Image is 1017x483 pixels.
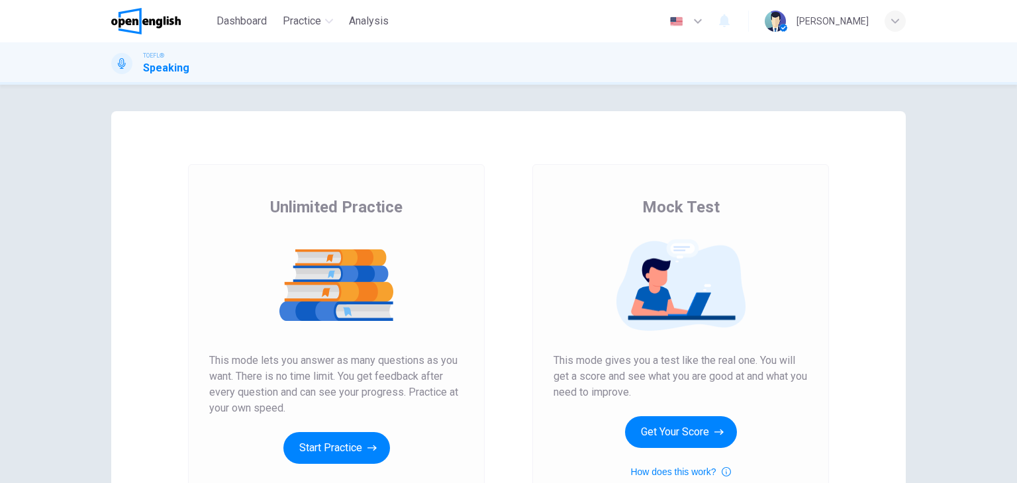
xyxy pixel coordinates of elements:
[283,13,321,29] span: Practice
[668,17,685,26] img: en
[344,9,394,33] button: Analysis
[211,9,272,33] button: Dashboard
[642,197,720,218] span: Mock Test
[143,60,189,76] h1: Speaking
[270,197,403,218] span: Unlimited Practice
[765,11,786,32] img: Profile picture
[554,353,808,400] span: This mode gives you a test like the real one. You will get a score and see what you are good at a...
[111,8,211,34] a: OpenEnglish logo
[111,8,181,34] img: OpenEnglish logo
[217,13,267,29] span: Dashboard
[797,13,869,29] div: [PERSON_NAME]
[143,51,164,60] span: TOEFL®
[209,353,463,416] span: This mode lets you answer as many questions as you want. There is no time limit. You get feedback...
[630,464,730,480] button: How does this work?
[283,432,390,464] button: Start Practice
[349,13,389,29] span: Analysis
[277,9,338,33] button: Practice
[625,416,737,448] button: Get Your Score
